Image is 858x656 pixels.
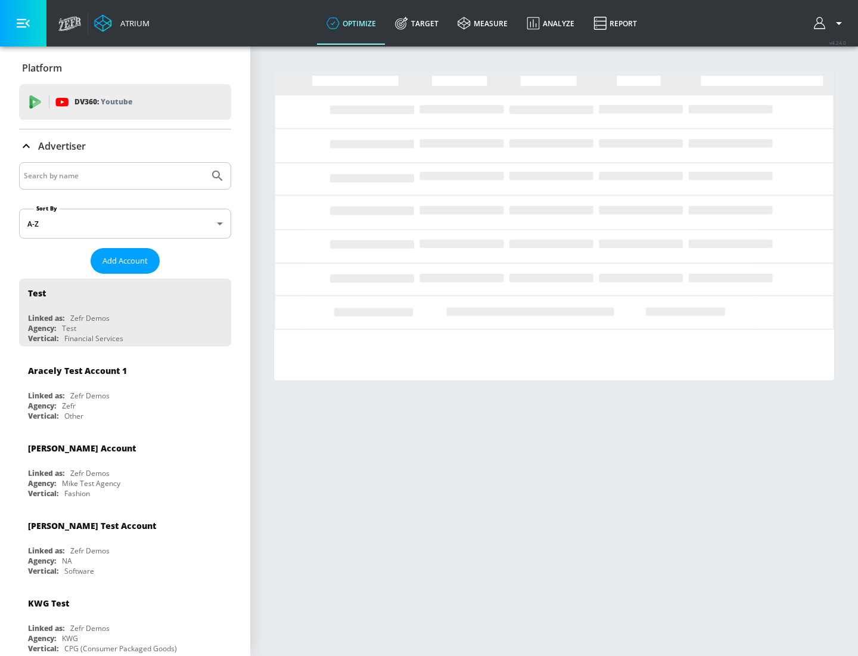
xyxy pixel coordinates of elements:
div: Other [64,411,83,421]
div: Advertiser [19,129,231,163]
div: NA [62,556,72,566]
div: Linked as: [28,313,64,323]
div: Aracely Test Account 1Linked as:Zefr DemosAgency:ZefrVertical:Other [19,356,231,424]
div: Test [28,287,46,299]
div: Agency: [28,633,56,643]
span: v 4.24.0 [829,39,846,46]
a: measure [448,2,517,45]
div: Agency: [28,556,56,566]
div: [PERSON_NAME] Account [28,443,136,454]
div: Test [62,323,76,333]
div: Zefr Demos [70,546,110,556]
div: Software [64,566,94,576]
p: Platform [22,61,62,75]
div: [PERSON_NAME] Test Account [28,520,156,531]
a: optimize [317,2,386,45]
div: DV360: Youtube [19,84,231,120]
div: [PERSON_NAME] AccountLinked as:Zefr DemosAgency:Mike Test AgencyVertical:Fashion [19,434,231,502]
a: Report [584,2,646,45]
div: CPG (Consumer Packaged Goods) [64,643,177,654]
div: Vertical: [28,643,58,654]
div: [PERSON_NAME] Test AccountLinked as:Zefr DemosAgency:NAVertical:Software [19,511,231,579]
div: KWG Test [28,598,69,609]
div: TestLinked as:Zefr DemosAgency:TestVertical:Financial Services [19,279,231,346]
div: A-Z [19,209,231,239]
label: Sort By [34,205,60,212]
div: Aracely Test Account 1 [28,365,127,376]
div: Zefr [62,401,76,411]
div: Linked as: [28,391,64,401]
input: Search by name [24,168,204,184]
div: Vertical: [28,411,58,421]
p: DV360: [74,95,132,109]
div: Agency: [28,478,56,488]
div: Linked as: [28,546,64,556]
div: Zefr Demos [70,623,110,633]
div: Zefr Demos [70,468,110,478]
p: Advertiser [38,140,86,153]
span: Add Account [102,254,148,268]
div: Platform [19,51,231,85]
a: Analyze [517,2,584,45]
div: Atrium [116,18,150,29]
div: Zefr Demos [70,391,110,401]
a: Atrium [94,14,150,32]
div: Vertical: [28,566,58,576]
p: Youtube [101,95,132,108]
div: Agency: [28,401,56,411]
div: Agency: [28,323,56,333]
div: Financial Services [64,333,123,344]
div: Linked as: [28,623,64,633]
a: Target [386,2,448,45]
div: Linked as: [28,468,64,478]
div: Vertical: [28,488,58,499]
div: Mike Test Agency [62,478,120,488]
div: KWG [62,633,78,643]
button: Add Account [91,248,160,274]
div: Zefr Demos [70,313,110,323]
div: Fashion [64,488,90,499]
div: Vertical: [28,333,58,344]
